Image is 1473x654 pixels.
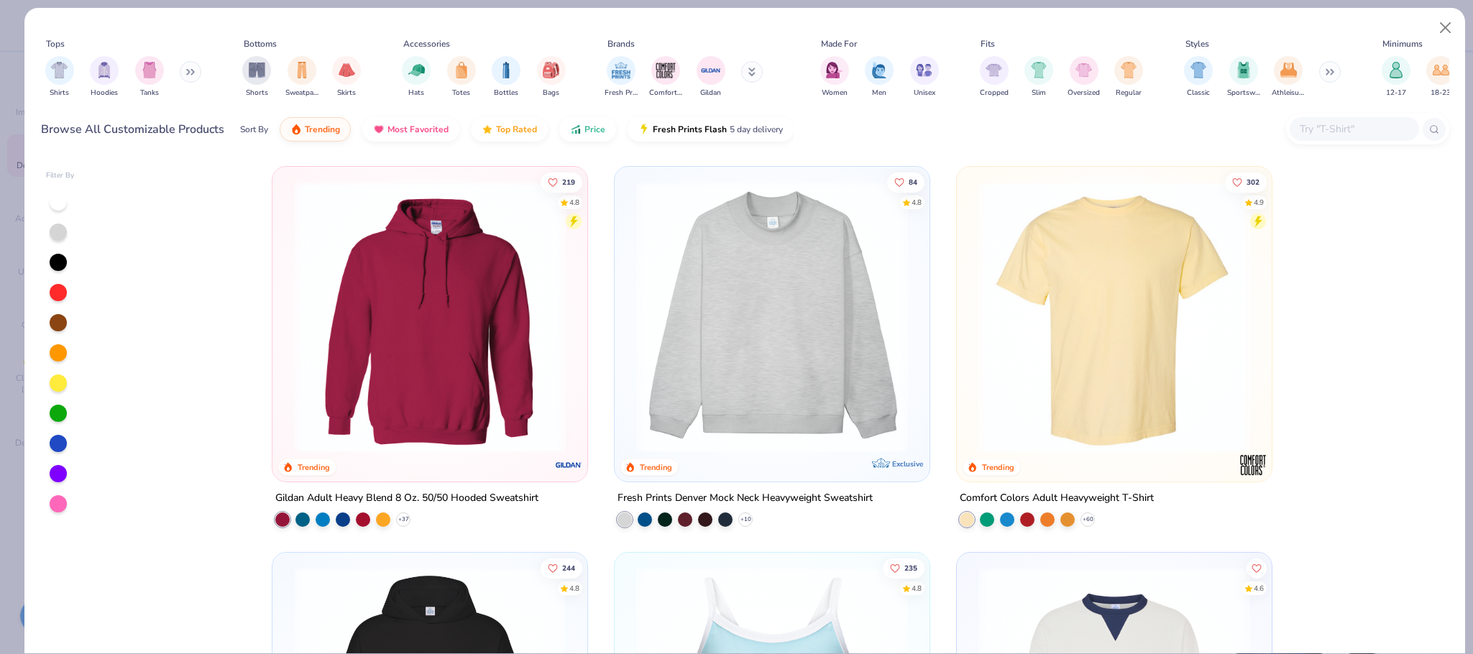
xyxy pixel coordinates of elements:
[142,62,157,78] img: Tanks Image
[1298,121,1409,137] input: Try "T-Shirt"
[1032,88,1046,98] span: Slim
[1272,56,1305,98] button: filter button
[986,62,1002,78] img: Cropped Image
[697,56,725,98] div: filter for Gildan
[403,37,450,50] div: Accessories
[1272,56,1305,98] div: filter for Athleisure
[1431,88,1451,98] span: 18-23
[543,62,559,78] img: Bags Image
[649,56,682,98] div: filter for Comfort Colors
[452,88,470,98] span: Totes
[541,172,582,192] button: Like
[569,583,579,594] div: 4.8
[562,564,575,571] span: 244
[980,56,1009,98] div: filter for Cropped
[909,178,917,185] span: 84
[402,56,431,98] button: filter button
[1184,56,1213,98] div: filter for Classic
[914,88,935,98] span: Unisex
[496,124,537,135] span: Top Rated
[1433,62,1449,78] img: 18-23 Image
[337,88,356,98] span: Skirts
[1225,172,1267,192] button: Like
[910,56,939,98] div: filter for Unisex
[605,56,638,98] div: filter for Fresh Prints
[1024,56,1053,98] button: filter button
[1239,451,1267,479] img: Comfort Colors logo
[605,88,638,98] span: Fresh Prints
[1083,515,1093,524] span: + 60
[240,123,268,136] div: Sort By
[865,56,894,98] button: filter button
[655,60,676,81] img: Comfort Colors Image
[45,56,74,98] button: filter button
[1024,56,1053,98] div: filter for Slim
[912,583,922,594] div: 4.8
[1187,88,1210,98] span: Classic
[892,459,923,469] span: Exclusive
[554,451,583,479] img: Gildan logo
[1116,88,1142,98] span: Regular
[649,88,682,98] span: Comfort Colors
[1388,62,1404,78] img: 12-17 Image
[638,124,650,135] img: flash.gif
[700,88,721,98] span: Gildan
[408,62,425,78] img: Hats Image
[285,56,318,98] div: filter for Sweatpants
[1236,62,1252,78] img: Sportswear Image
[569,197,579,208] div: 4.8
[971,181,1257,453] img: 029b8af0-80e6-406f-9fdc-fdf898547912
[51,62,68,78] img: Shirts Image
[872,88,886,98] span: Men
[135,56,164,98] div: filter for Tanks
[559,117,616,142] button: Price
[398,515,409,524] span: + 37
[1382,56,1410,98] div: filter for 12-17
[41,121,224,138] div: Browse All Customizable Products
[285,56,318,98] button: filter button
[981,37,995,50] div: Fits
[1114,56,1143,98] button: filter button
[912,197,922,208] div: 4.8
[865,56,894,98] div: filter for Men
[1272,88,1305,98] span: Athleisure
[387,124,449,135] span: Most Favorited
[1075,62,1092,78] img: Oversized Image
[822,88,848,98] span: Women
[821,37,857,50] div: Made For
[1426,56,1455,98] button: filter button
[45,56,74,98] div: filter for Shirts
[373,124,385,135] img: most_fav.gif
[541,558,582,578] button: Like
[910,56,939,98] button: filter button
[1121,62,1137,78] img: Regular Image
[90,56,119,98] div: filter for Hoodies
[402,56,431,98] div: filter for Hats
[826,62,843,78] img: Women Image
[287,181,573,453] img: 01756b78-01f6-4cc6-8d8a-3c30c1a0c8ac
[887,172,924,192] button: Like
[294,62,310,78] img: Sweatpants Image
[362,117,459,142] button: Most Favorited
[871,62,887,78] img: Men Image
[285,88,318,98] span: Sweatpants
[1184,56,1213,98] button: filter button
[1254,583,1264,594] div: 4.6
[135,56,164,98] button: filter button
[607,37,635,50] div: Brands
[1227,56,1260,98] div: filter for Sportswear
[1247,558,1267,578] button: Like
[960,489,1154,507] div: Comfort Colors Adult Heavyweight T-Shirt
[471,117,548,142] button: Top Rated
[1068,88,1100,98] span: Oversized
[46,37,65,50] div: Tops
[242,56,271,98] button: filter button
[916,62,932,78] img: Unisex Image
[618,489,873,507] div: Fresh Prints Denver Mock Neck Heavyweight Sweatshirt
[1190,62,1207,78] img: Classic Image
[605,56,638,98] button: filter button
[980,88,1009,98] span: Cropped
[96,62,112,78] img: Hoodies Image
[1386,88,1406,98] span: 12-17
[454,62,469,78] img: Totes Image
